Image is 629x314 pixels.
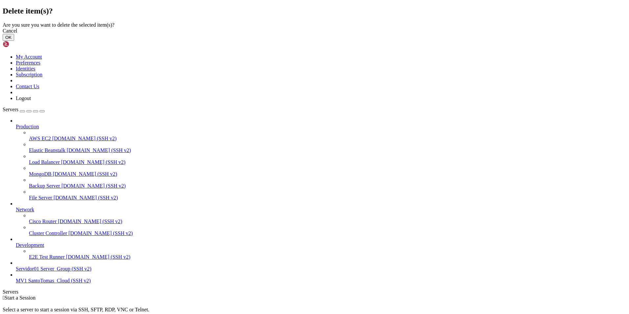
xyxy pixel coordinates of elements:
[29,219,626,224] a: Cisco Router [DOMAIN_NAME] (SSH v2)
[16,242,44,248] span: Development
[29,136,626,142] a: AWS EC2 [DOMAIN_NAME] (SSH v2)
[52,136,117,141] span: [DOMAIN_NAME] (SSH v2)
[16,207,34,212] span: Network
[16,242,626,248] a: Development
[29,165,626,177] li: MongoDB [DOMAIN_NAME] (SSH v2)
[54,195,118,200] span: [DOMAIN_NAME] (SSH v2)
[29,136,51,141] span: AWS EC2
[40,266,91,272] span: Server_Group (SSH v2)
[67,147,131,153] span: [DOMAIN_NAME] (SSH v2)
[29,159,60,165] span: Load Balancer
[29,142,626,153] li: Elastic Beanstalk [DOMAIN_NAME] (SSH v2)
[29,183,60,189] span: Backup Server
[16,236,626,260] li: Development
[29,195,626,201] a: File Server [DOMAIN_NAME] (SSH v2)
[16,84,39,89] a: Contact Us
[5,295,36,301] span: Start a Session
[53,171,117,177] span: [DOMAIN_NAME] (SSH v2)
[29,147,65,153] span: Elastic Beanstalk
[3,22,626,28] div: Are you sure you want to delete the selected item(s)?
[28,278,91,283] span: SantoTomas_Cloud (SSH v2)
[29,153,626,165] li: Load Balancer [DOMAIN_NAME] (SSH v2)
[16,124,39,129] span: Production
[16,118,626,201] li: Production
[61,159,126,165] span: [DOMAIN_NAME] (SSH v2)
[29,189,626,201] li: File Server [DOMAIN_NAME] (SSH v2)
[3,28,626,34] div: Cancel
[3,41,40,47] img: Shellngn
[62,183,126,189] span: [DOMAIN_NAME] (SSH v2)
[16,272,626,284] li: MV1 SantoTomas_Cloud (SSH v2)
[29,224,626,236] li: Cluster Controller [DOMAIN_NAME] (SSH v2)
[3,107,45,112] a: Servers
[16,207,626,213] a: Network
[29,183,626,189] a: Backup Server [DOMAIN_NAME] (SSH v2)
[29,195,52,200] span: File Server
[3,7,626,15] h2: Delete item(s)?
[16,54,42,60] a: My Account
[16,95,31,101] a: Logout
[29,147,626,153] a: Elastic Beanstalk [DOMAIN_NAME] (SSH v2)
[16,260,626,272] li: Servidor01 Server_Group (SSH v2)
[66,254,131,260] span: [DOMAIN_NAME] (SSH v2)
[29,130,626,142] li: AWS EC2 [DOMAIN_NAME] (SSH v2)
[29,171,51,177] span: MongoDB
[16,266,39,272] span: Servidor01
[29,230,626,236] a: Cluster Controller [DOMAIN_NAME] (SSH v2)
[16,266,626,272] a: Servidor01 Server_Group (SSH v2)
[29,219,57,224] span: Cisco Router
[3,289,626,295] div: Servers
[16,60,40,65] a: Preferences
[68,230,133,236] span: [DOMAIN_NAME] (SSH v2)
[3,34,14,41] button: OK
[29,254,626,260] a: E2E Test Runner [DOMAIN_NAME] (SSH v2)
[3,107,18,112] span: Servers
[29,177,626,189] li: Backup Server [DOMAIN_NAME] (SSH v2)
[29,159,626,165] a: Load Balancer [DOMAIN_NAME] (SSH v2)
[58,219,122,224] span: [DOMAIN_NAME] (SSH v2)
[29,171,626,177] a: MongoDB [DOMAIN_NAME] (SSH v2)
[16,72,42,77] a: Subscription
[16,66,36,71] a: Identities
[29,248,626,260] li: E2E Test Runner [DOMAIN_NAME] (SSH v2)
[16,278,626,284] a: MV1 SantoTomas_Cloud (SSH v2)
[16,124,626,130] a: Production
[16,278,27,283] span: MV1
[29,230,67,236] span: Cluster Controller
[3,295,5,301] span: 
[29,213,626,224] li: Cisco Router [DOMAIN_NAME] (SSH v2)
[16,201,626,236] li: Network
[29,254,65,260] span: E2E Test Runner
